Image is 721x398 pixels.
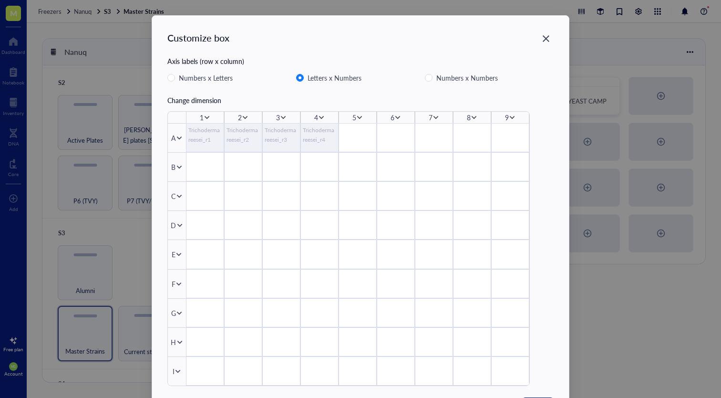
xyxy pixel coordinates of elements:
[171,191,175,201] div: C
[303,126,336,145] div: Trichoderma reesei_r4
[352,112,356,123] div: 5
[171,162,175,172] div: B
[167,31,229,44] div: Customize box
[505,112,509,123] div: 9
[173,366,175,377] div: I
[171,220,176,230] div: D
[171,133,175,143] div: A
[227,126,260,145] div: Trichoderma reesei_r2
[167,95,554,105] div: Change dimension
[265,126,298,145] div: Trichoderma reesei_r3
[171,337,176,347] div: H
[467,112,471,123] div: 8
[172,279,175,289] div: F
[276,112,280,123] div: 3
[171,308,176,318] div: G
[172,249,175,260] div: E
[238,112,242,123] div: 2
[175,72,237,84] span: Numbers x Letters
[188,126,222,145] div: Trichoderma reesei_r1
[304,72,365,84] span: Letters x Numbers
[314,112,318,123] div: 4
[200,112,204,123] div: 1
[538,33,554,44] span: Close
[391,112,394,123] div: 6
[167,56,554,66] div: Axis labels (row x column)
[433,72,502,84] span: Numbers x Numbers
[429,112,433,123] div: 7
[538,31,554,46] button: Close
